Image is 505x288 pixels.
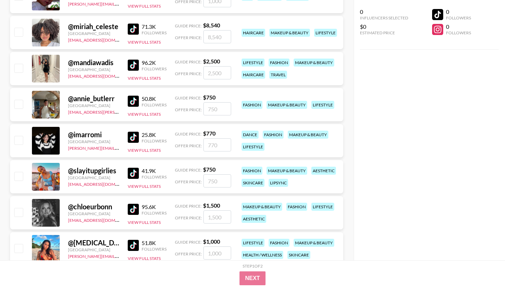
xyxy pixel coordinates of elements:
[175,95,202,101] span: Guide Price:
[68,202,119,211] div: @ chloeurbonn
[203,102,231,115] input: 750
[175,35,202,40] span: Offer Price:
[68,216,138,223] a: [EMAIL_ADDRESS][DOMAIN_NAME]
[128,132,139,143] img: TikTok
[142,246,167,252] div: Followers
[311,101,334,109] div: lifestyle
[68,94,119,103] div: @ annie_butlerr
[267,101,307,109] div: makeup & beauty
[68,31,119,36] div: [GEOGRAPHIC_DATA]
[68,58,119,67] div: @ mandiawadis
[242,71,265,79] div: haircare
[311,203,334,211] div: lifestyle
[175,107,202,112] span: Offer Price:
[68,238,119,247] div: @ [MEDICAL_DATA]_lizama
[128,184,161,189] button: View Full Stats
[242,251,283,259] div: health / wellness
[128,40,161,45] button: View Full Stats
[446,23,471,30] div: 0
[360,15,408,20] div: Influencers Selected
[175,251,202,256] span: Offer Price:
[269,29,310,37] div: makeup & beauty
[68,252,171,259] a: [PERSON_NAME][EMAIL_ADDRESS][DOMAIN_NAME]
[203,22,220,28] strong: $ 8,540
[243,263,263,269] div: Step 1 of 2
[68,175,119,180] div: [GEOGRAPHIC_DATA]
[68,139,119,144] div: [GEOGRAPHIC_DATA]
[68,144,171,151] a: [PERSON_NAME][EMAIL_ADDRESS][DOMAIN_NAME]
[68,247,119,252] div: [GEOGRAPHIC_DATA]
[68,166,119,175] div: @ slayitupgirlies
[360,23,408,30] div: $0
[446,8,471,15] div: 0
[242,203,282,211] div: makeup & beauty
[288,131,328,139] div: makeup & beauty
[128,148,161,153] button: View Full Stats
[175,71,202,76] span: Offer Price:
[446,30,471,35] div: Followers
[269,239,289,247] div: fashion
[142,66,167,71] div: Followers
[68,211,119,216] div: [GEOGRAPHIC_DATA]
[128,60,139,71] img: TikTok
[242,101,262,109] div: fashion
[203,174,231,187] input: 750
[128,76,161,81] button: View Full Stats
[175,167,202,173] span: Guide Price:
[142,174,167,180] div: Followers
[142,30,167,35] div: Followers
[128,220,161,225] button: View Full Stats
[242,215,266,223] div: aesthetic
[239,271,266,285] button: Next
[203,130,216,137] strong: $ 770
[128,168,139,179] img: TikTok
[360,8,408,15] div: 0
[294,239,334,247] div: makeup & beauty
[286,203,307,211] div: fashion
[203,94,216,101] strong: $ 750
[142,95,167,102] div: 50.8K
[128,24,139,35] img: TikTok
[203,210,231,224] input: 1,500
[175,239,202,245] span: Guide Price:
[242,239,264,247] div: lifestyle
[142,203,167,210] div: 95.6K
[128,256,161,261] button: View Full Stats
[142,102,167,107] div: Followers
[142,239,167,246] div: 51.8K
[203,238,220,245] strong: $ 1,000
[128,96,139,107] img: TikTok
[68,103,119,108] div: [GEOGRAPHIC_DATA]
[242,179,264,187] div: skincare
[242,59,264,67] div: lifestyle
[175,59,202,64] span: Guide Price:
[175,143,202,148] span: Offer Price:
[203,66,231,79] input: 2,500
[142,59,167,66] div: 96.2K
[446,15,471,20] div: Followers
[287,251,310,259] div: skincare
[68,67,119,72] div: [GEOGRAPHIC_DATA]
[175,215,202,220] span: Offer Price:
[142,210,167,216] div: Followers
[175,131,202,137] span: Guide Price:
[269,59,289,67] div: fashion
[68,36,138,43] a: [EMAIL_ADDRESS][DOMAIN_NAME]
[294,59,334,67] div: makeup & beauty
[68,130,119,139] div: @ imarromi
[175,179,202,184] span: Offer Price:
[242,143,264,151] div: lifestyle
[68,108,171,115] a: [EMAIL_ADDRESS][PERSON_NAME][DOMAIN_NAME]
[203,166,216,173] strong: $ 750
[267,167,307,175] div: makeup & beauty
[68,72,138,79] a: [EMAIL_ADDRESS][DOMAIN_NAME]
[128,204,139,215] img: TikTok
[242,167,262,175] div: fashion
[203,30,231,43] input: 8,540
[68,180,138,187] a: [EMAIL_ADDRESS][DOMAIN_NAME]
[360,30,408,35] div: Estimated Price
[242,29,265,37] div: haircare
[175,23,202,28] span: Guide Price:
[142,138,167,143] div: Followers
[203,138,231,151] input: 770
